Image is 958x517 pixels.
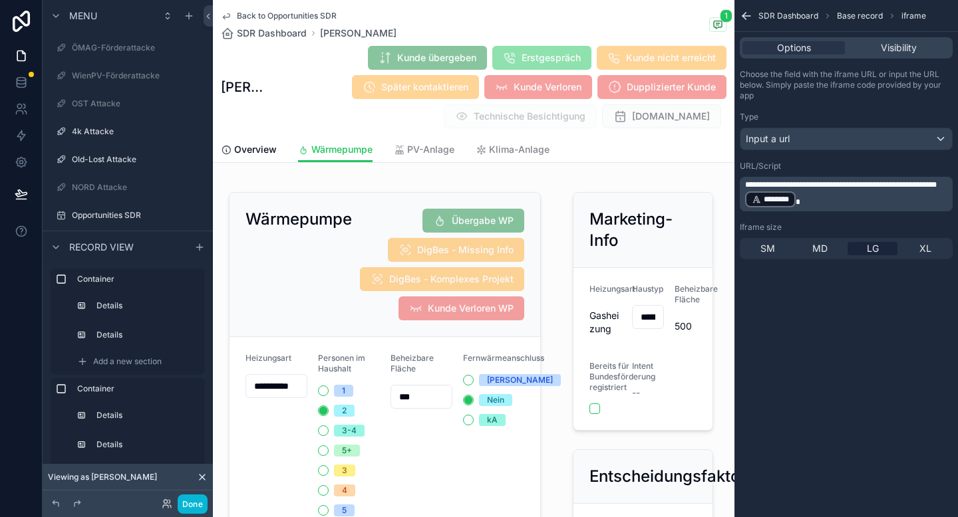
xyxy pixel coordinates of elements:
span: iframe [901,11,926,21]
label: WienPV-Förderattacke [72,70,202,81]
span: MD [812,242,828,255]
label: Details [96,410,197,421]
label: Container [77,383,200,394]
a: WienPV-Förderattacke [51,65,205,86]
label: Old-Lost Attacke [72,154,202,165]
label: Iframe size [740,222,782,233]
div: scrollable content [740,177,953,211]
a: NORD Attacke [51,177,205,198]
span: Visibility [881,41,917,54]
label: Details [96,330,197,340]
a: 4k Attacke [51,121,205,142]
a: [PERSON_NAME] [320,27,397,40]
span: Base record [837,11,883,21]
span: Overview [234,143,277,156]
span: Add a new section [93,356,162,367]
a: Old-Lost Attacke [51,149,205,170]
span: LG [867,242,879,255]
a: Back to Opportunities SDR [221,11,337,21]
a: Overview [221,138,277,164]
span: Klima-Anlage [489,143,550,156]
a: Wärmepumpe [298,138,373,163]
label: Details [96,439,197,450]
span: Wärmepumpe [311,143,373,156]
button: Done [178,494,208,514]
a: Klima-Anlage [476,138,550,164]
label: NORD Attacke [72,182,202,193]
span: PV-Anlage [407,143,454,156]
span: SDR Dashboard [237,27,307,40]
button: 1 [709,17,726,34]
div: scrollable content [43,262,213,469]
label: Details [96,300,197,311]
h1: [PERSON_NAME] [221,78,268,96]
span: Menu [69,9,97,23]
label: 4k Attacke [72,126,202,137]
label: ÖMAG-Förderattacke [72,43,202,53]
span: Viewing as [PERSON_NAME] [48,472,157,482]
label: OST Attacke [72,98,202,109]
label: Opportunities SDR [72,210,202,221]
label: URL/Script [740,161,781,171]
span: Record view [69,240,134,253]
span: 1 [720,9,732,23]
span: Back to Opportunities SDR [237,11,337,21]
span: XL [919,242,931,255]
span: Options [777,41,811,54]
button: Input a url [740,128,953,150]
label: Type [740,112,758,122]
a: OST Attacke [51,93,205,114]
span: Input a url [746,132,790,146]
span: SDR Dashboard [758,11,818,21]
span: SM [760,242,775,255]
a: Opportunities SDR [51,205,205,226]
label: Container [77,274,200,284]
p: Choose the field with the iframe URL or input the URL below. Simply paste the iframe code provide... [740,69,953,101]
a: ÖMAG-Förderattacke [51,37,205,58]
a: PV-Anlage [394,138,454,164]
a: SDR Dashboard [221,27,307,40]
